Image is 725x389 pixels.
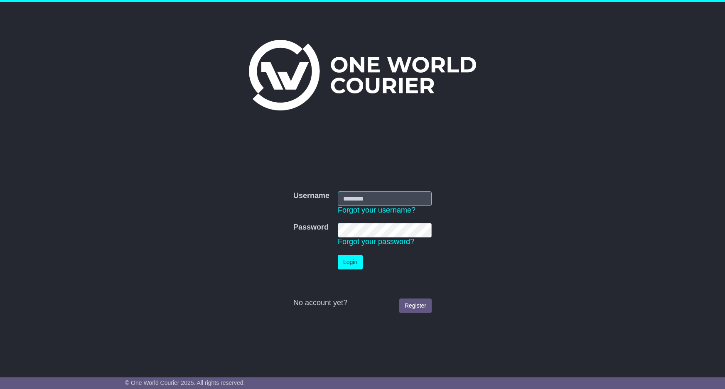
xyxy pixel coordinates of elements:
div: No account yet? [293,298,432,308]
button: Login [338,255,363,269]
span: © One World Courier 2025. All rights reserved. [125,379,245,386]
label: Username [293,191,329,201]
label: Password [293,223,329,232]
img: One World [249,40,476,110]
a: Forgot your password? [338,237,414,246]
a: Register [399,298,432,313]
a: Forgot your username? [338,206,415,214]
